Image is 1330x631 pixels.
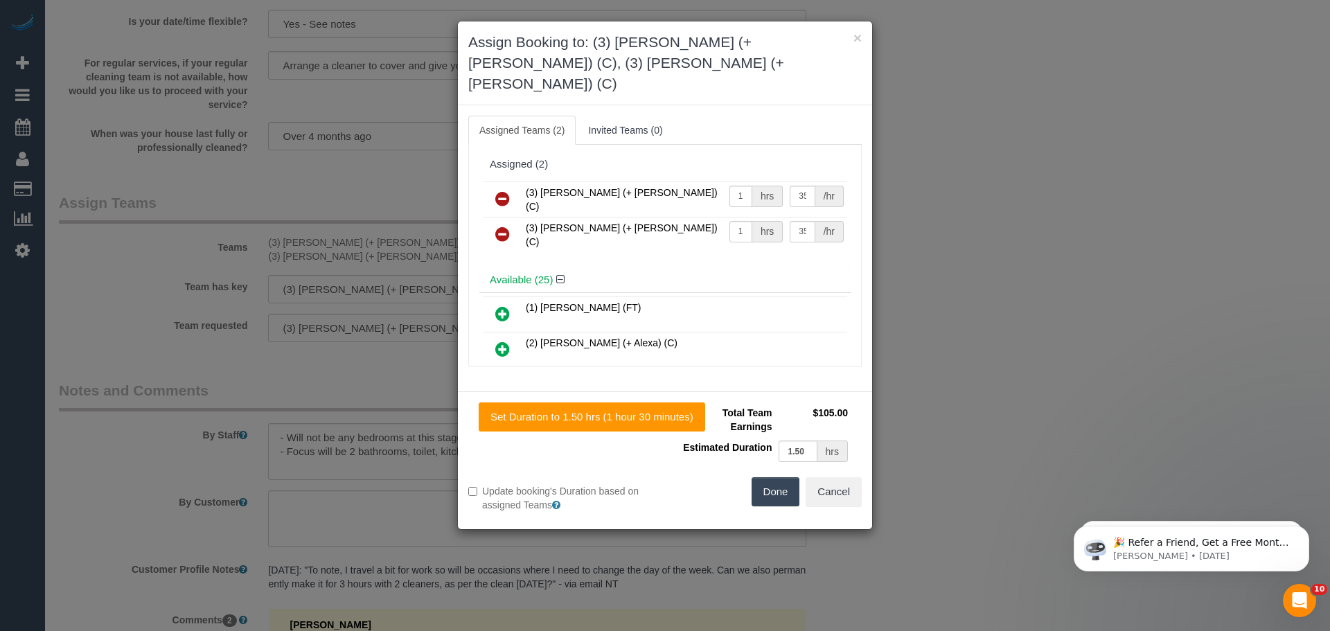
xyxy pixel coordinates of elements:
[526,302,641,313] span: (1) [PERSON_NAME] (FT)
[468,32,862,94] h3: Assign Booking to: (3) [PERSON_NAME] (+ [PERSON_NAME]) (C), (3) [PERSON_NAME] (+ [PERSON_NAME]) (C)
[526,337,677,348] span: (2) [PERSON_NAME] (+ Alexa) (C)
[577,116,673,145] a: Invited Teams (0)
[526,187,718,212] span: (3) [PERSON_NAME] (+ [PERSON_NAME]) (C)
[490,159,840,170] div: Assigned (2)
[775,402,851,437] td: $105.00
[468,116,576,145] a: Assigned Teams (2)
[817,441,848,462] div: hrs
[815,221,844,242] div: /hr
[468,487,477,496] input: Update booking's Duration based on assigned Teams
[1283,584,1316,617] iframe: Intercom live chat
[752,186,783,207] div: hrs
[490,274,840,286] h4: Available (25)
[815,186,844,207] div: /hr
[806,477,862,506] button: Cancel
[468,484,655,512] label: Update booking's Duration based on assigned Teams
[1311,584,1327,595] span: 10
[1053,497,1330,594] iframe: Intercom notifications message
[752,477,800,506] button: Done
[479,402,705,432] button: Set Duration to 1.50 hrs (1 hour 30 minutes)
[675,402,775,437] td: Total Team Earnings
[526,222,718,247] span: (3) [PERSON_NAME] (+ [PERSON_NAME]) (C)
[853,30,862,45] button: ×
[683,442,772,453] span: Estimated Duration
[752,221,783,242] div: hrs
